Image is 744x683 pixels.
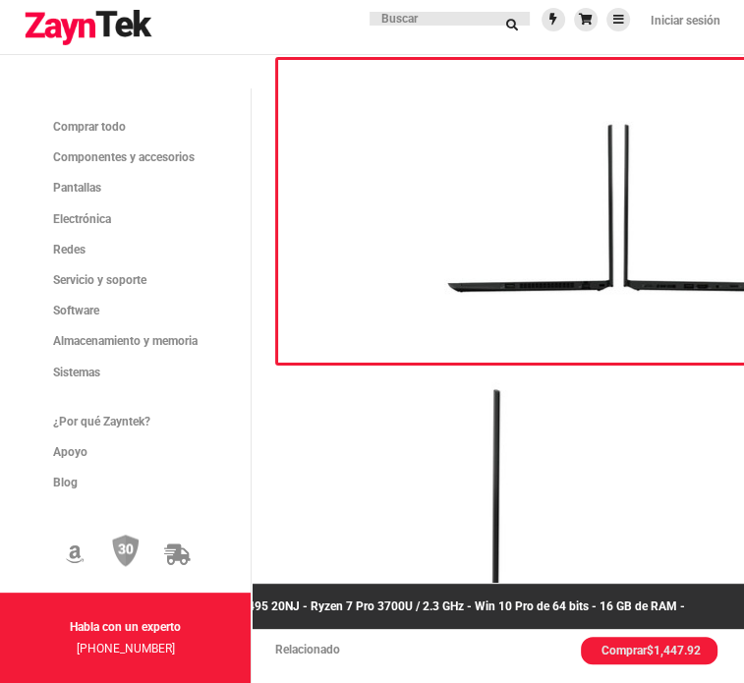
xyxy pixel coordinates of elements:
a: Sistemas [18,358,233,388]
a: Comprar todo [18,112,233,142]
a: Pantallas [18,173,233,203]
font: Blog [53,476,78,489]
font: Relacionado [275,643,340,656]
a: Servicio y soporte [18,265,233,296]
a: Software [18,296,233,326]
font: Sistemas [53,366,100,379]
a: Almacenamiento y memoria [18,326,233,357]
a: Electrónica [18,204,233,235]
font: Pantallas [53,181,101,195]
font: ¿Por qué Zayntek? [53,415,150,428]
input: buscar productos [370,12,530,26]
font: Redes [53,243,86,256]
font: 20NJ0007US -- Lenovo ThinkPad T495 20NJ - Ryzen 7 Pro 3700U / 2.3 GHz - Win 10 Pro de 64 bits - 1... [59,599,685,613]
img: Política de devolución de 30 días [112,535,140,568]
a: ¿Por qué Zayntek? [18,407,233,437]
font: Comprar [601,644,646,657]
font: Apoyo [53,445,87,459]
a: Blog [18,468,233,498]
font: Habla con un experto [70,620,181,634]
a: Apoyo [18,437,233,468]
font: Almacenamiento y memoria [53,334,198,348]
font: Servicio y soporte [53,273,146,287]
a: Redes [18,235,233,265]
font: Electrónica [53,212,111,226]
font: Componentes y accesorios [53,150,195,164]
font: $1,447.92 [646,644,700,657]
font: Software [53,304,99,317]
a: [PHONE_NUMBER] [77,642,175,655]
a: Componentes y accesorios [18,142,233,173]
font: Iniciar sesión [651,14,720,28]
font: Comprar todo [53,120,126,134]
